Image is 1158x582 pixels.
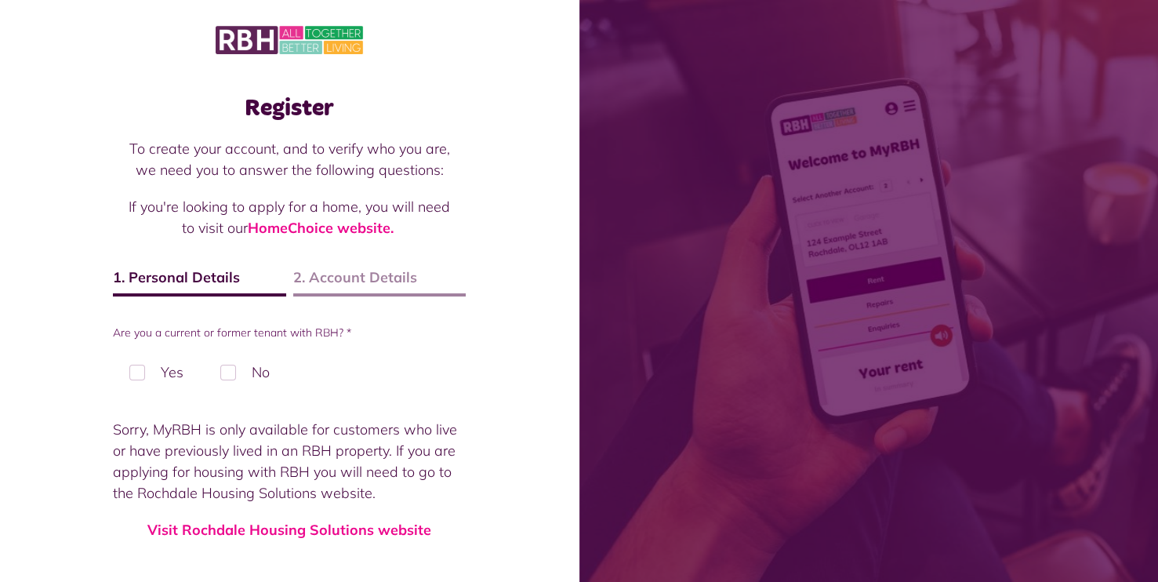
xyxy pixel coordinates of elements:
[248,219,394,237] a: HomeChoice website.
[204,349,286,395] label: No
[293,267,466,296] span: 2. Account Details
[147,521,431,539] a: Visit Rochdale Housing Solutions website
[216,24,363,56] img: MyRBH
[113,267,286,296] span: 1. Personal Details
[129,138,450,180] p: To create your account, and to verify who you are, we need you to answer the following questions:
[113,419,466,504] p: Sorry, MyRBH is only available for customers who live or have previously lived in an RBH property...
[113,325,466,341] label: Are you a current or former tenant with RBH? *
[113,349,200,395] label: Yes
[129,196,450,238] p: If you're looking to apply for a home, you will need to visit our
[113,94,466,122] h1: Register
